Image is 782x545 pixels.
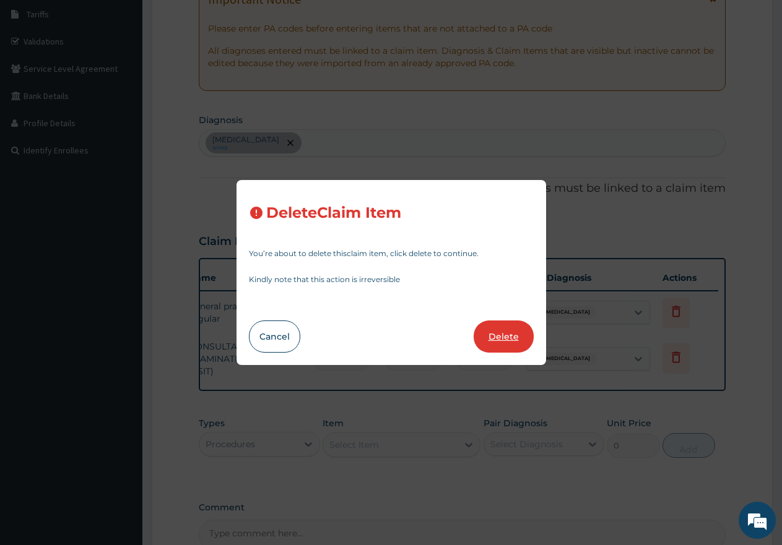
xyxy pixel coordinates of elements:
div: Minimize live chat window [203,6,233,36]
h3: Delete Claim Item [266,205,401,221]
p: Kindly note that this action is irreversible [249,276,534,283]
span: We're online! [72,156,171,281]
button: Delete [474,320,534,353]
textarea: Type your message and hit 'Enter' [6,338,236,381]
img: d_794563401_company_1708531726252_794563401 [23,62,50,93]
div: Chat with us now [64,69,208,85]
button: Cancel [249,320,300,353]
p: You’re about to delete this claim item , click delete to continue. [249,250,534,257]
